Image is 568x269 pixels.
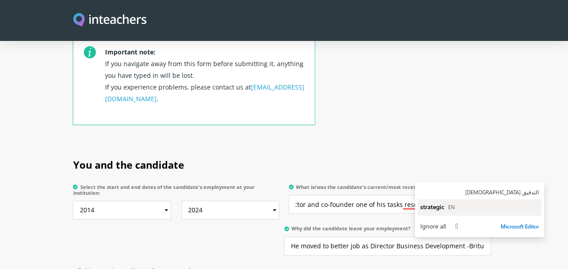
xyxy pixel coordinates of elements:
[105,48,155,56] strong: Important note:
[105,43,305,125] p: If you navigate away from this form before submitting it, anything you have typed in will be lost...
[73,13,146,28] a: Visit this site's homepage
[73,184,279,201] label: Select the start and end dates of the candidate's employment at your institution:
[73,13,146,28] img: Inteachers
[284,225,491,237] label: Why did the candidate leave your employment?
[289,184,495,195] label: What is/was the candidate's current/most recent position at your institution?
[73,158,184,171] span: You and the candidate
